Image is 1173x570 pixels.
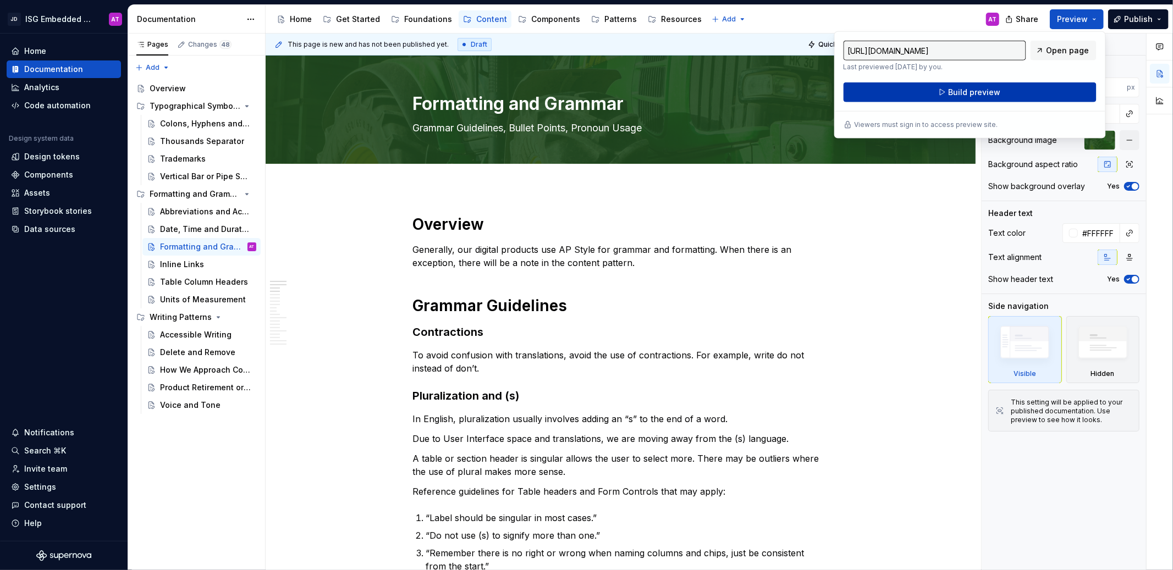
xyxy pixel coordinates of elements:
[1091,369,1115,378] div: Hidden
[988,181,1085,192] div: Show background overlay
[160,153,206,164] div: Trademarks
[643,10,706,28] a: Resources
[1016,14,1038,25] span: Share
[1124,14,1153,25] span: Publish
[7,220,121,238] a: Data sources
[160,276,248,287] div: Table Column Headers
[387,10,456,28] a: Foundations
[7,496,121,514] button: Contact support
[137,14,241,25] div: Documentation
[132,80,261,97] a: Overview
[855,120,998,129] p: Viewers must sign in to access preview site.
[112,15,120,24] div: AT
[413,348,829,375] p: To avoid confusion with translations, avoid the use of contractions. For example, write do not in...
[142,115,261,132] a: Colons, Hyphens and Dashes
[188,40,232,49] div: Changes
[219,40,232,49] span: 48
[7,166,121,184] a: Components
[413,485,829,498] p: Reference guidelines for Table headers and Form Controls that may apply:
[413,214,829,234] h1: Overview
[844,82,1097,102] button: Build preview
[142,291,261,308] a: Units of Measurement
[290,14,312,25] div: Home
[160,136,244,147] div: Thousands Separator
[471,40,487,49] span: Draft
[142,256,261,273] a: Inline Links
[318,10,384,28] a: Get Started
[411,91,827,117] textarea: Formatting and Grammar
[514,10,585,28] a: Components
[160,364,251,375] div: How We Approach Content
[1057,14,1088,25] span: Preview
[661,14,702,25] div: Resources
[150,83,186,94] div: Overview
[160,382,251,393] div: Product Retirement or Transition
[1078,223,1120,243] input: Auto
[150,189,240,200] div: Formatting and Grammar
[146,63,159,72] span: Add
[25,14,96,25] div: ISG Embedded Design System
[7,478,121,496] a: Settings
[142,379,261,396] a: Product Retirement or Transition
[805,37,871,52] button: Quick preview
[24,206,92,217] div: Storybook stories
[24,427,74,438] div: Notifications
[2,7,125,31] button: JDISG Embedded Design SystemAT
[1107,182,1120,191] label: Yes
[988,228,1026,239] div: Text color
[413,296,829,316] h1: Grammar Guidelines
[160,259,204,270] div: Inline Links
[336,14,380,25] div: Get Started
[24,500,86,511] div: Contact support
[24,46,46,57] div: Home
[988,135,1057,146] div: Background image
[7,97,121,114] a: Code automation
[24,82,59,93] div: Analytics
[150,101,240,112] div: Typographical Symbols and Punctuation
[142,168,261,185] a: Vertical Bar or Pipe Symbol |
[132,80,261,414] div: Page tree
[7,460,121,478] a: Invite team
[24,187,50,198] div: Assets
[531,14,580,25] div: Components
[272,8,706,30] div: Page tree
[132,308,261,326] div: Writing Patterns
[36,550,91,561] svg: Supernova Logo
[160,118,251,129] div: Colons, Hyphens and Dashes
[142,344,261,361] a: Delete and Remove
[988,316,1062,383] div: Visible
[288,40,449,49] span: This page is new and has not been published yet.
[1066,316,1140,383] div: Hidden
[1108,9,1169,29] button: Publish
[948,87,1000,98] span: Build preview
[1050,9,1104,29] button: Preview
[24,151,80,162] div: Design tokens
[132,97,261,115] div: Typographical Symbols and Punctuation
[404,14,452,25] div: Foundations
[426,529,829,542] p: “Do not use (s) to signify more than one.”
[142,326,261,344] a: Accessible Writing
[150,312,212,323] div: Writing Patterns
[132,185,261,203] div: Formatting and Grammar
[24,518,42,529] div: Help
[7,148,121,165] a: Design tokens
[413,243,829,269] p: Generally, our digital products use AP Style for grammar and formatting. When there is an excepti...
[24,463,67,474] div: Invite team
[24,224,75,235] div: Data sources
[989,15,997,24] div: AT
[587,10,641,28] a: Patterns
[411,119,827,137] textarea: Grammar Guidelines, Bullet Points, Pronoun Usage
[7,202,121,220] a: Storybook stories
[250,241,255,252] div: AT
[142,273,261,291] a: Table Column Headers
[988,252,1042,263] div: Text alignment
[160,294,246,305] div: Units of Measurement
[426,511,829,524] p: “Label should be singular in most cases.”
[160,400,221,411] div: Voice and Tone
[988,159,1078,170] div: Background aspect ratio
[7,184,121,202] a: Assets
[24,169,73,180] div: Components
[142,203,261,220] a: Abbreviations and Acronyms
[413,432,829,445] p: Due to User Interface space and translations, we are moving away from the (s) language.
[1031,41,1097,60] a: Open page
